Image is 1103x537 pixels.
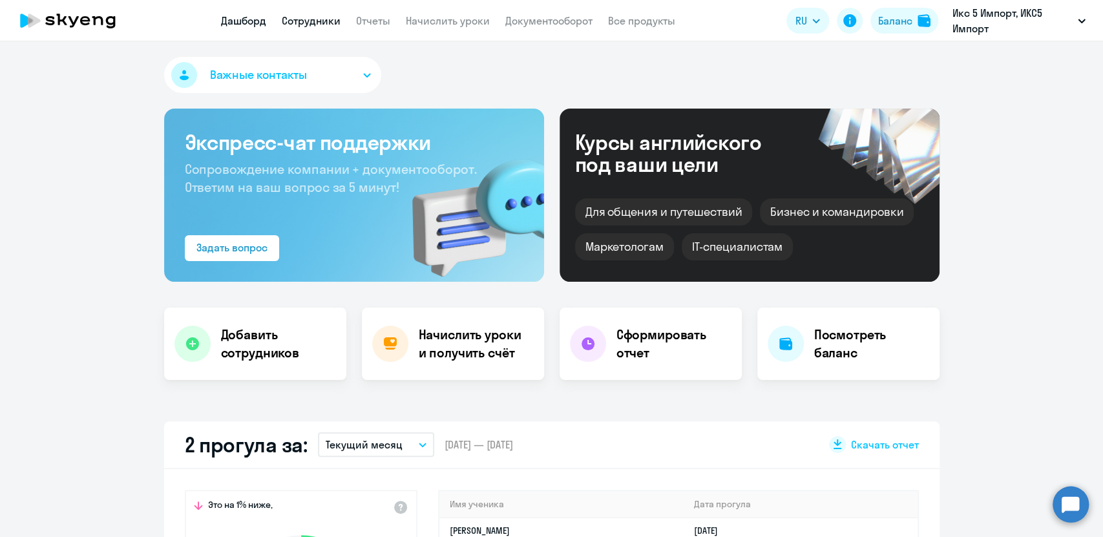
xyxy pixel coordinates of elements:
th: Дата прогула [684,491,917,518]
button: Икс 5 Импорт, ИКС5 Импорт [946,5,1092,36]
a: Документооборот [505,14,593,27]
a: [DATE] [694,525,728,536]
a: [PERSON_NAME] [450,525,510,536]
span: Скачать отчет [851,437,919,452]
h4: Посмотреть баланс [814,326,929,362]
th: Имя ученика [439,491,684,518]
div: Бизнес и командировки [760,198,914,226]
button: Задать вопрос [185,235,279,261]
span: [DATE] — [DATE] [445,437,513,452]
span: Это на 1% ниже, [208,499,273,514]
h4: Добавить сотрудников [221,326,336,362]
h4: Сформировать отчет [616,326,731,362]
p: Икс 5 Импорт, ИКС5 Импорт [952,5,1073,36]
a: Отчеты [356,14,390,27]
a: Сотрудники [282,14,341,27]
button: Текущий месяц [318,432,434,457]
span: RU [795,13,807,28]
div: Маркетологам [575,233,674,260]
p: Текущий месяц [326,437,403,452]
span: Важные контакты [210,67,307,83]
div: IT-специалистам [682,233,793,260]
button: Важные контакты [164,57,381,93]
div: Баланс [878,13,912,28]
div: Для общения и путешествий [575,198,753,226]
span: Сопровождение компании + документооборот. Ответим на ваш вопрос за 5 минут! [185,161,477,195]
a: Все продукты [608,14,675,27]
img: balance [918,14,930,27]
button: Балансbalance [870,8,938,34]
h2: 2 прогула за: [185,432,308,458]
div: Задать вопрос [196,240,268,255]
h3: Экспресс-чат поддержки [185,129,523,155]
button: RU [786,8,829,34]
a: Начислить уроки [406,14,490,27]
h4: Начислить уроки и получить счёт [419,326,531,362]
a: Дашборд [221,14,266,27]
div: Курсы английского под ваши цели [575,131,796,175]
img: bg-img [394,136,544,282]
